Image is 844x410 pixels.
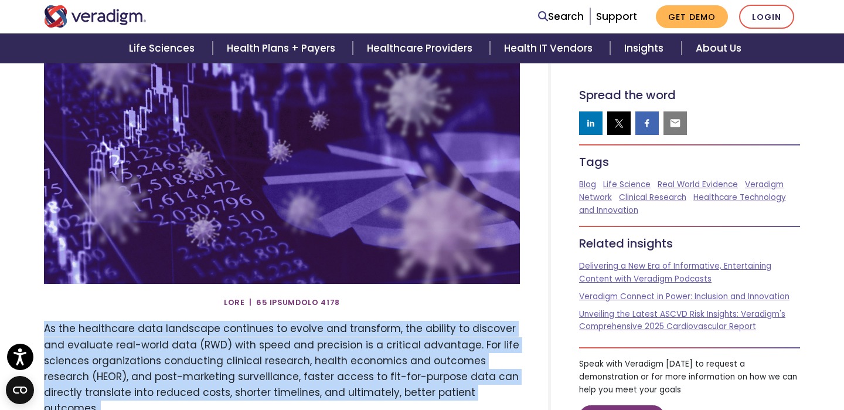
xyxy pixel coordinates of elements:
a: Login [739,5,794,29]
a: Search [538,9,584,25]
a: About Us [682,33,755,63]
img: email sharing button [669,117,681,129]
img: linkedin sharing button [585,117,597,129]
a: Life Sciences [115,33,212,63]
p: Speak with Veradigm [DATE] to request a demonstration or for more information on how we can help ... [579,358,800,396]
button: Open CMP widget [6,376,34,404]
a: Clinical Research [619,192,686,203]
a: Veradigm Connect in Power: Inclusion and Innovation [579,291,789,302]
a: Life Science [603,179,651,190]
a: Blog [579,179,596,190]
a: Unveiling the Latest ASCVD Risk Insights: Veradigm's Comprehensive 2025 Cardiovascular Report [579,309,785,333]
a: Veradigm Network [579,179,784,203]
a: Healthcare Providers [353,33,490,63]
a: Real World Evidence [658,179,738,190]
iframe: Drift Chat Widget [619,337,830,396]
a: Health Plans + Payers [213,33,353,63]
h5: Related insights [579,236,800,250]
a: Insights [610,33,681,63]
h5: Spread the word [579,88,800,102]
h5: Tags [579,155,800,169]
img: Veradigm logo [44,5,147,28]
a: Support [596,9,637,23]
a: Delivering a New Era of Informative, Entertaining Content with Veradigm Podcasts [579,260,771,284]
img: twitter sharing button [613,117,625,129]
a: Get Demo [656,5,728,28]
a: Healthcare Technology and Innovation [579,192,786,216]
span: Lore | 65 Ipsumdolo 4178 [224,293,340,312]
a: Health IT Vendors [490,33,610,63]
img: facebook sharing button [641,117,653,129]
